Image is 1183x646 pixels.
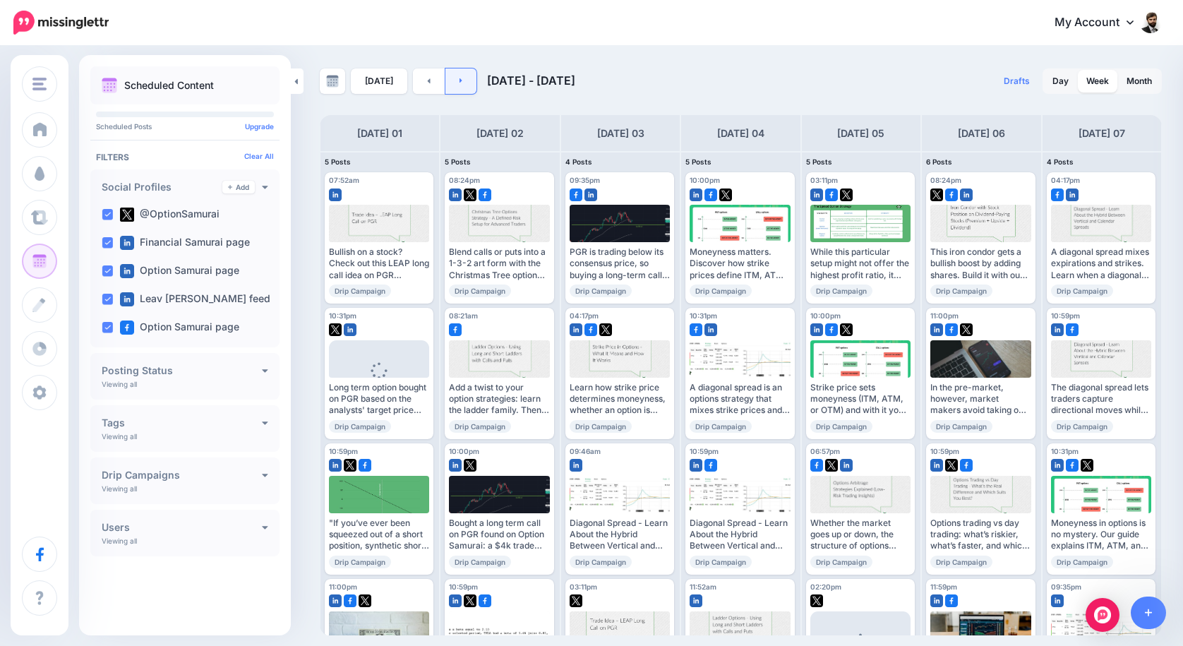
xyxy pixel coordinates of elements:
[1066,189,1079,201] img: linkedin-square.png
[120,236,134,250] img: linkedin-square.png
[1066,459,1079,472] img: facebook-square.png
[1051,518,1151,552] div: Moneyness in options is no mystery. Our guide explains ITM, ATM, and OTM with real examples for b...
[479,594,491,607] img: facebook-square.png
[930,420,992,433] span: Drip Campaign
[570,447,601,455] span: 09:46am
[1066,323,1079,336] img: facebook-square.png
[449,323,462,336] img: facebook-square.png
[449,447,479,455] span: 10:00pm
[930,556,992,568] span: Drip Campaign
[96,123,274,130] p: Scheduled Posts
[222,181,255,193] a: Add
[930,382,1031,417] div: In the pre-market, however, market makers avoid taking on directional risks, which further elimin...
[690,582,716,591] span: 11:52am
[1051,246,1151,281] div: A diagonal spread mixes expirations and strikes. Learn when a diagonal call spread fits better th...
[449,246,549,281] div: Blend calls or puts into a 1-3-2 art form with the Christmas Tree option strategy. Let our custom...
[329,420,391,433] span: Drip Campaign
[810,594,823,607] img: twitter-square.png
[690,189,702,201] img: linkedin-square.png
[1078,70,1117,92] a: Week
[449,582,478,591] span: 10:59pm
[359,459,371,472] img: facebook-square.png
[690,459,702,472] img: linkedin-square.png
[570,459,582,472] img: linkedin-square.png
[945,323,958,336] img: facebook-square.png
[344,323,356,336] img: linkedin-square.png
[810,285,872,297] span: Drip Campaign
[326,75,339,88] img: calendar-grey-darker.png
[1051,311,1080,320] span: 10:59pm
[102,380,137,388] p: Viewing all
[102,182,222,192] h4: Social Profiles
[810,382,911,417] div: Strike price sets moneyness (ITM, ATM, or OTM) and with it your trade’s odds. Learn how to choose...
[360,362,399,399] div: Loading
[960,189,973,201] img: linkedin-square.png
[599,323,612,336] img: twitter-square.png
[102,537,137,545] p: Viewing all
[570,189,582,201] img: facebook-square.png
[719,189,732,201] img: twitter-square.png
[1051,447,1079,455] span: 10:31pm
[565,157,592,166] span: 4 Posts
[329,447,358,455] span: 10:59pm
[570,582,597,591] span: 03:11pm
[464,459,476,472] img: twitter-square.png
[945,594,958,607] img: facebook-square.png
[930,594,943,607] img: linkedin-square.png
[1051,176,1080,184] span: 04:17pm
[810,582,841,591] span: 02:20pm
[810,246,911,281] div: While this particular setup might not offer the highest profit ratio, it provides a structured wa...
[690,447,719,455] span: 10:59pm
[810,459,823,472] img: facebook-square.png
[690,285,752,297] span: Drip Campaign
[690,518,790,552] div: Diagonal Spread - Learn About the Hybrid Between Vertical and Calendar Spreads ▸ [URL]
[837,125,884,142] h4: [DATE] 05
[449,420,511,433] span: Drip Campaign
[584,189,597,201] img: linkedin-square.png
[570,285,632,297] span: Drip Campaign
[840,189,853,201] img: twitter-square.png
[1044,70,1077,92] a: Day
[810,311,841,320] span: 10:00pm
[32,78,47,90] img: menu.png
[930,189,943,201] img: twitter-square.png
[960,459,973,472] img: facebook-square.png
[449,189,462,201] img: linkedin-square.png
[570,556,632,568] span: Drip Campaign
[120,264,134,278] img: linkedin-square.png
[449,285,511,297] span: Drip Campaign
[449,459,462,472] img: linkedin-square.png
[329,459,342,472] img: linkedin-square.png
[690,176,720,184] span: 10:00pm
[926,157,952,166] span: 6 Posts
[449,594,462,607] img: linkedin-square.png
[1086,598,1119,632] div: Open Intercom Messenger
[351,68,407,94] a: [DATE]
[449,556,511,568] span: Drip Campaign
[930,582,957,591] span: 11:59pm
[690,246,790,281] div: Moneyness matters. Discover how strike prices define ITM, ATM, and OTM status, shaping your trade...
[102,78,117,93] img: calendar.png
[329,556,391,568] span: Drip Campaign
[449,176,480,184] span: 08:24pm
[945,189,958,201] img: facebook-square.png
[449,382,549,417] div: Add a twist to your option strategies: learn the ladder family. Then use our custom scan to find ...
[449,518,549,552] div: Bought a long term call on PGR found on Option Samurai: a $4k trade that may yield $3k if the und...
[124,80,214,90] p: Scheduled Content
[1051,382,1151,417] div: The diagonal spread lets traders capture directional moves while managing cost. But should you ch...
[344,459,356,472] img: twitter-square.png
[717,125,764,142] h4: [DATE] 04
[344,594,356,607] img: facebook-square.png
[1081,459,1093,472] img: twitter-square.png
[995,68,1038,94] a: Drafts
[325,157,351,166] span: 5 Posts
[825,323,838,336] img: facebook-square.png
[464,189,476,201] img: twitter-square.png
[704,323,717,336] img: linkedin-square.png
[570,382,670,417] div: Learn how strike price determines moneyness, whether an option is ITM, ATM, or OTM, and why this ...
[1051,556,1113,568] span: Drip Campaign
[329,246,429,281] div: Bullish on a stock? Check out this LEAP long call idea on PGR Read more 👉 [URL]
[329,176,359,184] span: 07:52am
[570,518,670,552] div: Diagonal Spread - Learn About the Hybrid Between Vertical and Calendar Spreads ▸ [URL]
[13,11,109,35] img: Missinglettr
